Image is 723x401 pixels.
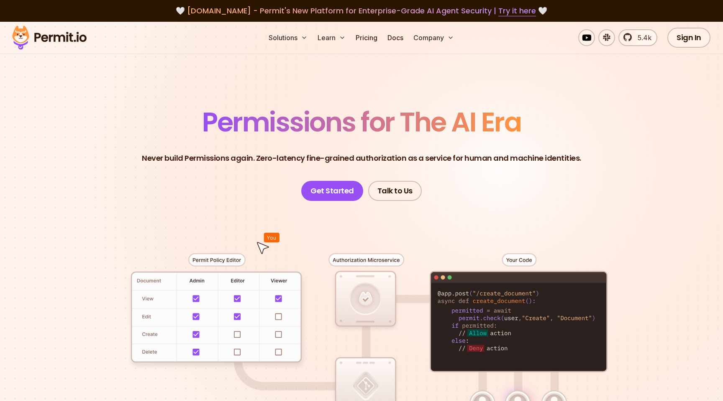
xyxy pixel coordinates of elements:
span: [DOMAIN_NAME] - Permit's New Platform for Enterprise-Grade AI Agent Security | [187,5,536,16]
a: Get Started [301,181,363,201]
a: Pricing [352,29,381,46]
a: Docs [384,29,407,46]
img: Permit logo [8,23,90,52]
button: Solutions [265,29,311,46]
a: Sign In [667,28,710,48]
a: 5.4k [618,29,657,46]
span: 5.4k [633,33,651,43]
button: Learn [314,29,349,46]
span: Permissions for The AI Era [202,103,521,141]
button: Company [410,29,457,46]
a: Talk to Us [368,181,422,201]
a: Try it here [498,5,536,16]
div: 🤍 🤍 [20,5,703,17]
p: Never build Permissions again. Zero-latency fine-grained authorization as a service for human and... [142,152,581,164]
